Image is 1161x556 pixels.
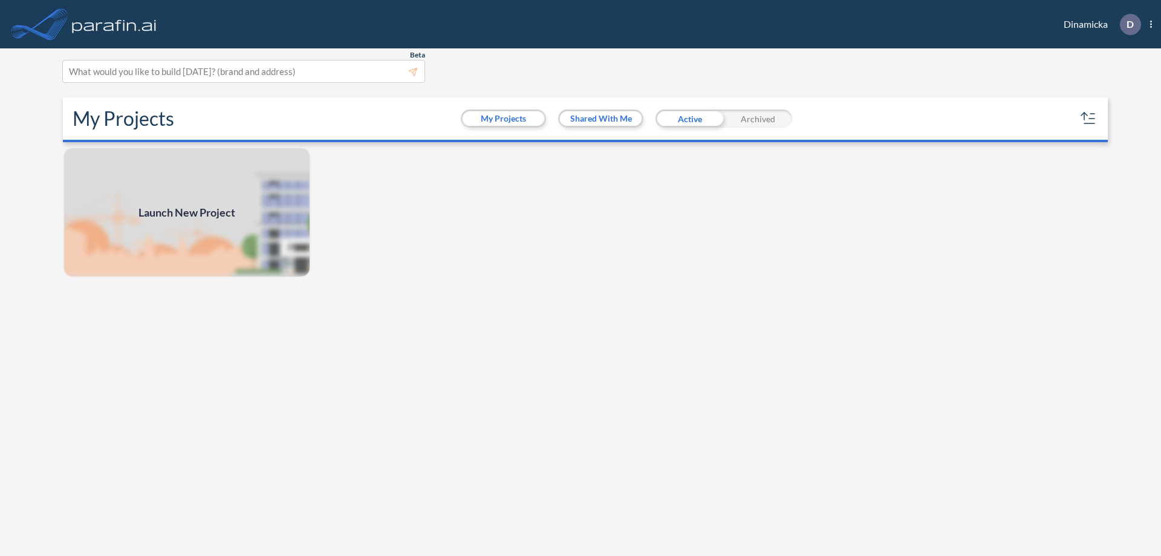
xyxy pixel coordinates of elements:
[724,110,792,128] div: Archived
[1127,19,1134,30] p: D
[655,110,724,128] div: Active
[410,50,425,60] span: Beta
[70,12,159,36] img: logo
[1046,14,1152,35] div: Dinamicka
[138,204,235,221] span: Launch New Project
[73,107,174,130] h2: My Projects
[63,147,311,278] a: Launch New Project
[463,111,544,126] button: My Projects
[1079,109,1098,128] button: sort
[63,147,311,278] img: add
[560,111,642,126] button: Shared With Me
